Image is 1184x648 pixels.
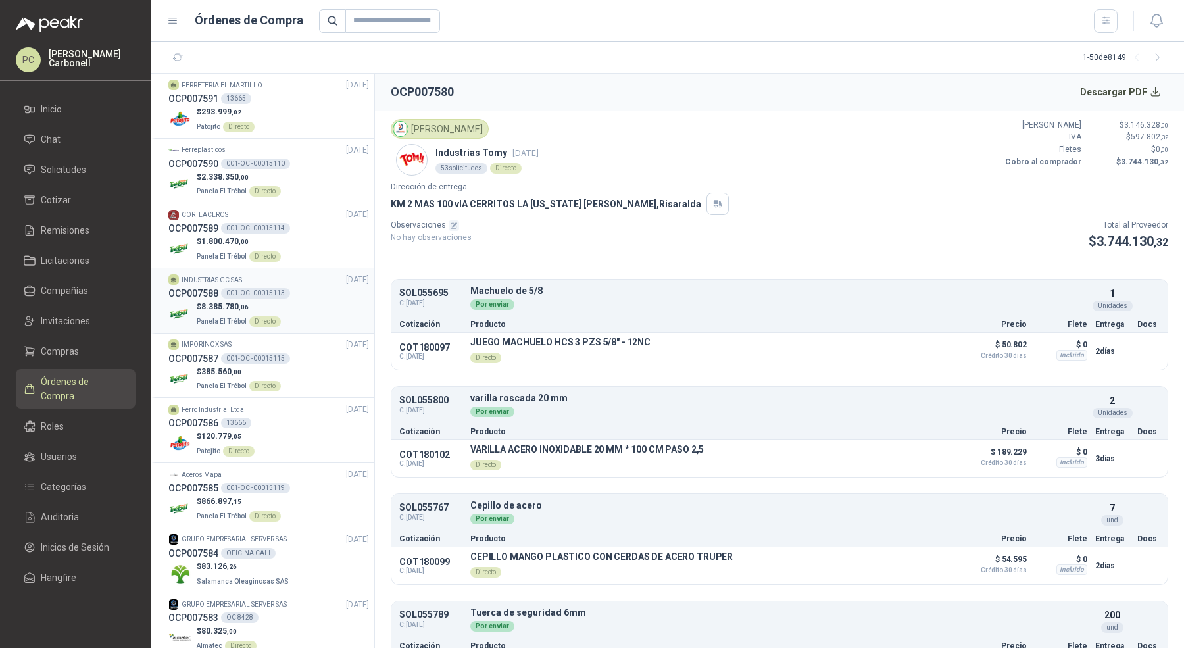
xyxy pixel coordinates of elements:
span: 8.385.780 [201,302,249,311]
span: 3.744.130 [1121,157,1168,166]
p: $ [197,495,281,508]
span: Patojito [197,447,220,455]
span: Crédito 30 días [961,353,1027,359]
a: Company LogoCORTEACEROS[DATE] OCP007589001-OC -00015114Company Logo$1.800.470,00Panela El TrébolD... [168,209,369,262]
a: Company LogoAceros Mapa[DATE] OCP007585001-OC -00015119Company Logo$866.897,15Panela El TrébolDir... [168,468,369,522]
p: Producto [470,535,953,543]
div: 1 - 50 de 8149 [1083,47,1168,68]
div: Directo [223,446,255,457]
span: [DATE] [512,148,539,158]
p: Flete [1035,320,1087,328]
div: OFICINA CALI [221,548,276,559]
span: ,00 [1160,146,1168,153]
p: Entrega [1095,320,1129,328]
p: Total al Proveedor [1089,219,1168,232]
a: Cotizar [16,187,136,212]
span: Remisiones [41,223,89,237]
div: 13665 [221,93,251,104]
div: Incluido [1056,457,1087,468]
span: 2.338.350 [201,172,249,182]
div: Unidades [1093,408,1133,418]
p: Tuerca de seguridad 6mm [470,608,1087,618]
a: Categorías [16,474,136,499]
span: ,00 [239,174,249,181]
p: Producto [470,320,953,328]
span: ,02 [232,109,241,116]
p: Entrega [1095,428,1129,436]
p: KM 2 MAS 100 vIA CERRITOS LA [US_STATE] [PERSON_NAME] , Risaralda [391,197,701,211]
span: [DATE] [346,534,369,546]
span: Compras [41,344,79,359]
p: $ [197,171,281,184]
span: ,32 [1158,159,1168,166]
span: 866.897 [201,497,241,506]
a: FERRETERIA EL MARTILLO[DATE] OCP00759113665Company Logo$293.999,02PatojitoDirecto [168,79,369,133]
span: ,06 [239,303,249,311]
div: 13666 [221,418,251,428]
p: Precio [961,320,1027,328]
div: 001-OC -00015115 [221,353,290,364]
img: Company Logo [168,237,191,261]
p: FERRETERIA EL MARTILLO [182,80,262,91]
div: 001-OC -00015119 [221,483,290,493]
p: $ 189.229 [961,444,1027,466]
p: Precio [961,428,1027,436]
span: ,00 [239,238,249,245]
span: [DATE] [346,403,369,416]
span: C: [DATE] [399,567,462,575]
p: Aceros Mapa [182,470,222,480]
span: C: [DATE] [399,620,462,630]
p: 200 [1104,608,1120,622]
p: Docs [1137,320,1160,328]
img: Company Logo [168,562,191,586]
p: 2 días [1095,558,1129,574]
span: Salamanca Oleaginosas SAS [197,578,289,585]
span: Roles [41,419,64,434]
div: Incluido [1056,564,1087,575]
span: Panela El Trébol [197,318,247,325]
span: C: [DATE] [399,460,462,468]
span: 120.779 [201,432,241,441]
h3: OCP007590 [168,157,218,171]
p: $ [1089,156,1168,168]
p: Fletes [1002,143,1081,156]
span: Cotizar [41,193,71,207]
span: Invitaciones [41,314,90,328]
img: Company Logo [168,108,191,131]
a: Chat [16,127,136,152]
span: ,00 [1160,122,1168,129]
span: ,26 [227,563,237,570]
span: Panela El Trébol [197,382,247,389]
div: Incluido [1056,350,1087,361]
p: $ [197,236,281,248]
div: Por enviar [470,299,514,310]
a: Inicios de Sesión [16,535,136,560]
p: $ [197,430,255,443]
span: 597.802 [1131,132,1168,141]
div: Directo [470,567,501,578]
p: Entrega [1095,535,1129,543]
div: Directo [470,353,501,363]
img: Company Logo [168,497,191,520]
a: Compras [16,339,136,364]
p: JUEGO MACHUELO HCS 3 PZS 5/8" - 12NC [470,337,651,347]
p: SOL055800 [399,395,462,405]
img: Company Logo [168,432,191,455]
a: INDUSTRIAS GC SAS[DATE] OCP007588001-OC -00015113Company Logo$8.385.780,06Panela El TrébolDirecto [168,274,369,328]
h3: OCP007584 [168,546,218,561]
span: ,05 [232,433,241,440]
p: Industrias Tomy [435,145,539,160]
img: Company Logo [168,145,179,155]
p: No hay observaciones [391,232,472,244]
p: $ 0 [1035,444,1087,460]
span: Auditoria [41,510,79,524]
span: [DATE] [346,274,369,286]
h3: OCP007589 [168,221,218,236]
p: SOL055789 [399,610,462,620]
div: 001-OC -00015113 [221,288,290,299]
h3: OCP007587 [168,351,218,366]
p: $ [197,301,281,313]
span: Inicios de Sesión [41,540,109,555]
p: CEPILLO MANGO PLASTICO CON CERDAS DE ACERO TRUPER [470,551,733,562]
p: COT180102 [399,449,462,460]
